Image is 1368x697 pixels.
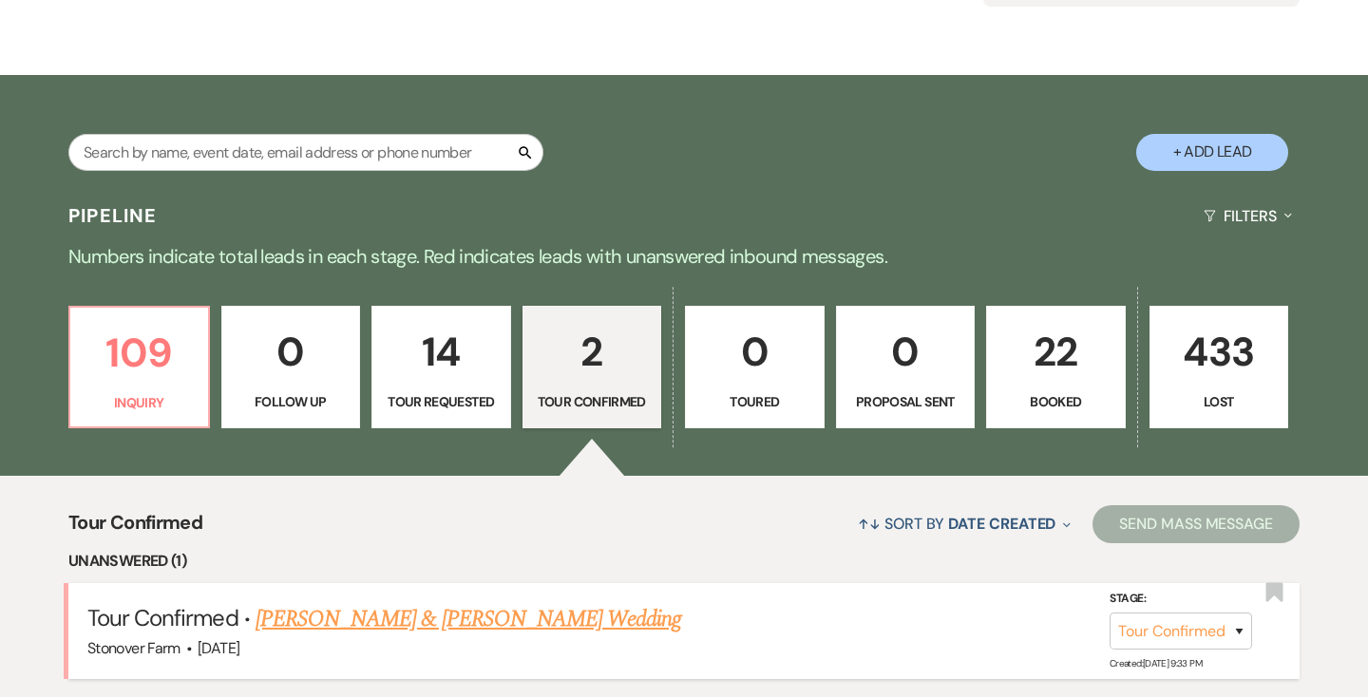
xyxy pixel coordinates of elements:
[68,134,543,171] input: Search by name, event date, email address or phone number
[858,514,881,534] span: ↑↓
[384,391,499,412] p: Tour Requested
[82,392,197,413] p: Inquiry
[998,391,1113,412] p: Booked
[1162,391,1277,412] p: Lost
[697,320,812,384] p: 0
[87,638,180,658] span: Stonover Farm
[1162,320,1277,384] p: 433
[1149,306,1289,429] a: 433Lost
[234,391,349,412] p: Follow Up
[256,602,681,636] a: [PERSON_NAME] & [PERSON_NAME] Wedding
[522,306,662,429] a: 2Tour Confirmed
[848,391,963,412] p: Proposal Sent
[948,514,1055,534] span: Date Created
[697,391,812,412] p: Toured
[1110,657,1202,669] span: Created: [DATE] 9:33 PM
[87,603,238,632] span: Tour Confirmed
[68,508,202,549] span: Tour Confirmed
[198,638,239,658] span: [DATE]
[1196,191,1300,241] button: Filters
[371,306,511,429] a: 14Tour Requested
[234,320,349,384] p: 0
[986,306,1126,429] a: 22Booked
[221,306,361,429] a: 0Follow Up
[1136,134,1288,171] button: + Add Lead
[1110,589,1252,610] label: Stage:
[535,391,650,412] p: Tour Confirmed
[384,320,499,384] p: 14
[685,306,825,429] a: 0Toured
[82,321,197,385] p: 109
[836,306,976,429] a: 0Proposal Sent
[1092,505,1300,543] button: Send Mass Message
[998,320,1113,384] p: 22
[848,320,963,384] p: 0
[68,549,1300,574] li: Unanswered (1)
[535,320,650,384] p: 2
[68,202,158,229] h3: Pipeline
[68,306,210,429] a: 109Inquiry
[850,499,1078,549] button: Sort By Date Created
